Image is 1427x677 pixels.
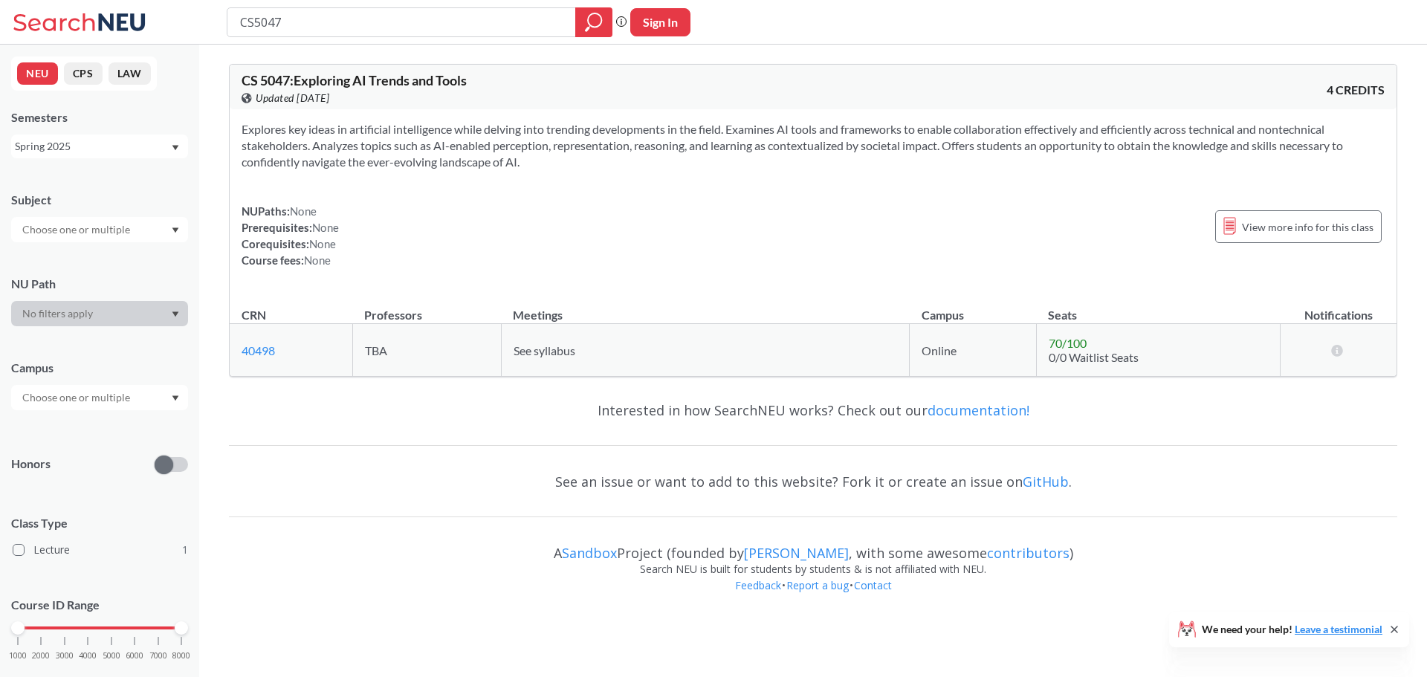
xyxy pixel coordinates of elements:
[1036,292,1280,324] th: Seats
[585,12,603,33] svg: magnifying glass
[1280,292,1397,324] th: Notifications
[910,324,1036,377] td: Online
[229,577,1397,616] div: • •
[172,311,179,317] svg: Dropdown arrow
[172,395,179,401] svg: Dropdown arrow
[11,515,188,531] span: Class Type
[242,307,266,323] div: CRN
[11,135,188,158] div: Spring 2025Dropdown arrow
[290,204,317,218] span: None
[853,578,893,592] a: Contact
[304,253,331,267] span: None
[64,62,103,85] button: CPS
[182,542,188,558] span: 1
[312,221,339,234] span: None
[229,389,1397,432] div: Interested in how SearchNEU works? Check out our
[928,401,1029,419] a: documentation!
[239,10,565,35] input: Class, professor, course number, "phrase"
[15,389,140,406] input: Choose one or multiple
[11,385,188,410] div: Dropdown arrow
[786,578,850,592] a: Report a bug
[1049,350,1139,364] span: 0/0 Waitlist Seats
[1202,624,1382,635] span: We need your help!
[352,292,501,324] th: Professors
[1295,623,1382,635] a: Leave a testimonial
[229,561,1397,577] div: Search NEU is built for students by students & is not affiliated with NEU.
[149,652,167,660] span: 7000
[987,544,1070,562] a: contributors
[11,456,51,473] p: Honors
[242,72,467,88] span: CS 5047 : Exploring AI Trends and Tools
[109,62,151,85] button: LAW
[11,360,188,376] div: Campus
[172,145,179,151] svg: Dropdown arrow
[11,109,188,126] div: Semesters
[562,544,617,562] a: Sandbox
[11,597,188,614] p: Course ID Range
[1242,218,1373,236] span: View more info for this class
[11,276,188,292] div: NU Path
[242,203,339,268] div: NUPaths: Prerequisites: Corequisites: Course fees:
[1023,473,1069,490] a: GitHub
[17,62,58,85] button: NEU
[15,138,170,155] div: Spring 2025
[79,652,97,660] span: 4000
[9,652,27,660] span: 1000
[11,217,188,242] div: Dropdown arrow
[56,652,74,660] span: 3000
[11,192,188,208] div: Subject
[11,301,188,326] div: Dropdown arrow
[910,292,1036,324] th: Campus
[242,343,275,357] a: 40498
[309,237,336,250] span: None
[1327,82,1385,98] span: 4 CREDITS
[229,460,1397,503] div: See an issue or want to add to this website? Fork it or create an issue on .
[256,90,329,106] span: Updated [DATE]
[103,652,120,660] span: 5000
[744,544,849,562] a: [PERSON_NAME]
[15,221,140,239] input: Choose one or multiple
[172,652,190,660] span: 8000
[734,578,782,592] a: Feedback
[172,227,179,233] svg: Dropdown arrow
[1049,336,1087,350] span: 70 / 100
[242,121,1385,170] section: Explores key ideas in artificial intelligence while delving into trending developments in the fie...
[32,652,50,660] span: 2000
[514,343,575,357] span: See syllabus
[352,324,501,377] td: TBA
[575,7,612,37] div: magnifying glass
[630,8,690,36] button: Sign In
[126,652,143,660] span: 6000
[501,292,910,324] th: Meetings
[229,531,1397,561] div: A Project (founded by , with some awesome )
[13,540,188,560] label: Lecture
